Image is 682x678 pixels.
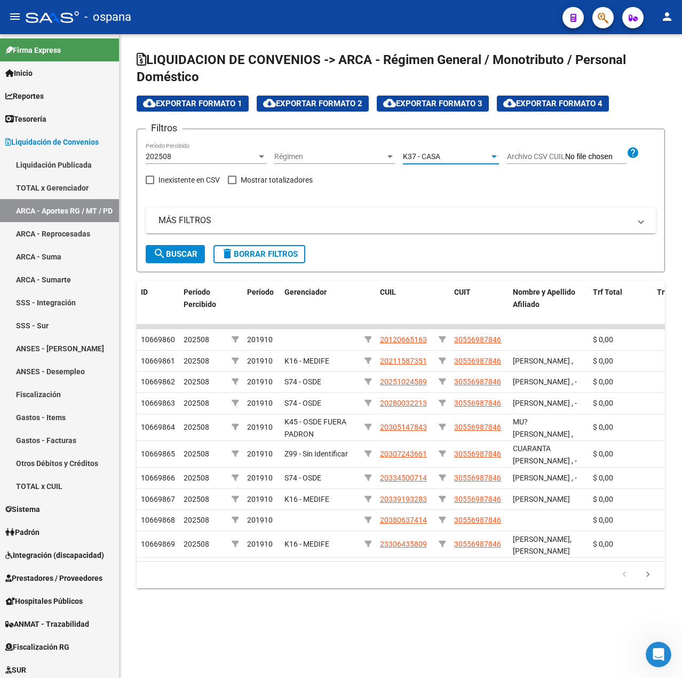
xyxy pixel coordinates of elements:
span: Nombre y Apellido Afiliado [513,288,575,309]
span: 201910 [247,540,273,548]
span: ID [141,288,148,296]
span: 10669862 [141,377,175,386]
datatable-header-cell: Período Percibido [179,281,227,328]
span: 30556987846 [454,474,501,482]
datatable-header-cell: Gerenciador [280,281,360,328]
span: Mostrar totalizadores [241,174,313,186]
button: Exportar Formato 1 [137,96,249,112]
span: 20339193283 [380,495,427,503]
span: 30556987846 [454,335,501,344]
span: 20334500714 [380,474,427,482]
datatable-header-cell: ID [137,281,179,328]
span: Reportes [5,90,44,102]
span: 10669860 [141,335,175,344]
span: MU?[PERSON_NAME] , [513,417,573,438]
datatable-header-cell: Período [243,281,280,328]
span: [PERSON_NAME], [PERSON_NAME] [513,535,572,556]
span: 10669864 [141,423,175,431]
span: 30556987846 [454,516,501,524]
span: 201910 [247,474,273,482]
span: 201910 [247,335,273,344]
mat-icon: cloud_download [383,97,396,109]
span: Buscar [153,249,197,259]
span: $ 0,00 [593,516,613,524]
span: 202508 [184,450,209,458]
span: [PERSON_NAME] , - [513,377,577,386]
span: Z99 - Sin Identificar [284,450,348,458]
datatable-header-cell: Nombre y Apellido Afiliado [509,281,589,328]
span: 20251024589 [380,377,427,386]
span: Inexistente en CSV [158,174,220,186]
span: [PERSON_NAME] , - [513,399,577,407]
mat-panel-title: MÁS FILTROS [158,215,630,226]
span: K16 - MEDIFE [284,357,329,365]
span: 10669869 [141,540,175,548]
span: Período Percibido [184,288,216,309]
datatable-header-cell: Trf Total [589,281,653,328]
span: 201910 [247,516,273,524]
span: - ospana [84,5,131,29]
span: 30556987846 [454,450,501,458]
span: 202508 [184,335,209,344]
span: 202508 [184,474,209,482]
span: [PERSON_NAME] , [513,357,573,365]
mat-icon: cloud_download [263,97,276,109]
span: 201910 [247,495,273,503]
span: Hospitales Públicos [5,595,83,607]
span: K16 - MEDIFE [284,540,329,548]
datatable-header-cell: CUIL [376,281,434,328]
span: 30556987846 [454,377,501,386]
a: go to next page [638,569,658,581]
span: 30556987846 [454,423,501,431]
span: Fiscalización RG [5,641,69,653]
span: 202508 [184,423,209,431]
span: Exportar Formato 2 [263,99,362,108]
span: 10669863 [141,399,175,407]
span: 30556987846 [454,540,501,548]
span: $ 0,00 [593,495,613,503]
span: $ 0,00 [593,399,613,407]
span: 30556987846 [454,399,501,407]
span: S74 - OSDE [284,377,321,386]
input: Archivo CSV CUIL [565,152,627,162]
span: 202508 [184,377,209,386]
span: 20280032213 [380,399,427,407]
datatable-header-cell: CUIT [450,281,509,328]
span: K16 - MEDIFE [284,495,329,503]
span: K45 - OSDE FUERA PADRON [284,417,346,438]
mat-icon: search [153,247,166,260]
span: Exportar Formato 3 [383,99,482,108]
span: 201910 [247,423,273,431]
mat-expansion-panel-header: MÁS FILTROS [146,208,656,233]
span: Integración (discapacidad) [5,549,104,561]
span: 201910 [247,377,273,386]
span: $ 0,00 [593,335,613,344]
span: 201910 [247,399,273,407]
span: CUARANTA [PERSON_NAME] , - [513,444,577,465]
span: [PERSON_NAME] [513,495,570,503]
span: LIQUIDACION DE CONVENIOS -> ARCA - Régimen General / Monotributo / Personal Doméstico [137,52,626,84]
span: 202508 [184,495,209,503]
span: 202508 [184,516,209,524]
span: 23306435809 [380,540,427,548]
span: S74 - OSDE [284,474,321,482]
span: $ 0,00 [593,357,613,365]
span: 30556987846 [454,495,501,503]
span: $ 0,00 [593,474,613,482]
span: CUIL [380,288,396,296]
span: Padrón [5,526,39,538]
span: 10669868 [141,516,175,524]
span: 10669861 [141,357,175,365]
span: Borrar Filtros [221,249,298,259]
button: Borrar Filtros [213,245,305,263]
span: Tesorería [5,113,46,125]
mat-icon: cloud_download [143,97,156,109]
span: 30556987846 [454,357,501,365]
span: $ 0,00 [593,450,613,458]
mat-icon: delete [221,247,234,260]
span: Trf Total [593,288,622,296]
h3: Filtros [146,121,183,136]
span: Archivo CSV CUIL [507,152,565,161]
span: 10669867 [141,495,175,503]
mat-icon: person [661,10,673,23]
